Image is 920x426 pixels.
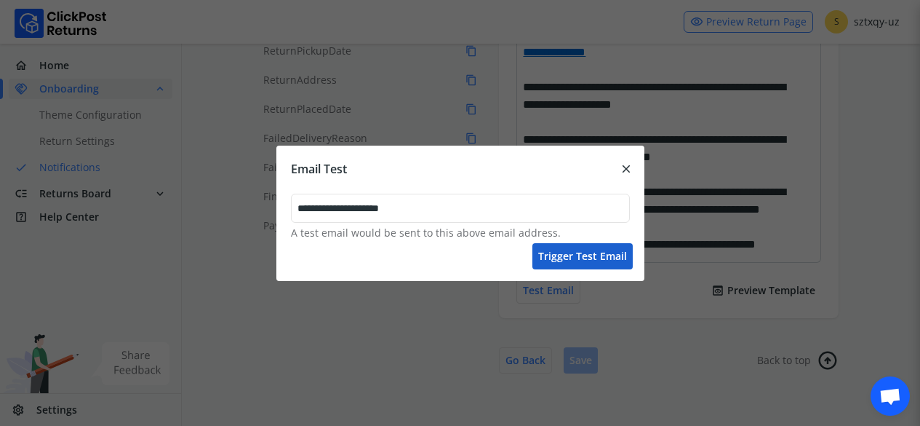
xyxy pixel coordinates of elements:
button: close [608,160,644,178]
div: Email Test [291,160,347,178]
span: close [620,159,633,179]
div: Ouvrir le chat [871,376,910,416]
p: A test email would be sent to this above email address. [291,226,630,240]
button: Trigger test email [532,243,633,269]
